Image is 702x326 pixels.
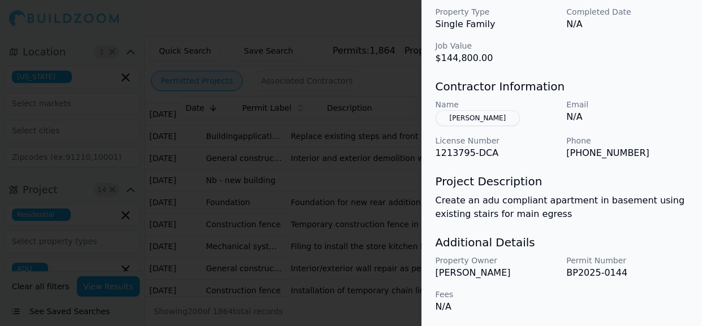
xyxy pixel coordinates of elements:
[566,266,688,280] p: BP2025-0144
[436,135,558,146] p: License Number
[436,266,558,280] p: [PERSON_NAME]
[436,79,688,94] h3: Contractor Information
[436,6,558,18] p: Property Type
[566,135,688,146] p: Phone
[436,18,558,31] p: Single Family
[566,99,688,110] p: Email
[436,234,688,250] h3: Additional Details
[436,40,558,51] p: Job Value
[436,289,558,300] p: Fees
[566,146,688,160] p: [PHONE_NUMBER]
[566,110,688,124] p: N/A
[436,146,558,160] p: 1213795-DCA
[436,110,520,126] button: [PERSON_NAME]
[566,255,688,266] p: Permit Number
[436,99,558,110] p: Name
[436,255,558,266] p: Property Owner
[436,194,688,221] p: Create an adu compliant apartment in basement using existing stairs for main egress
[436,173,688,189] h3: Project Description
[566,18,688,31] p: N/A
[436,300,558,314] p: N/A
[436,51,558,65] p: $144,800.00
[566,6,688,18] p: Completed Date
